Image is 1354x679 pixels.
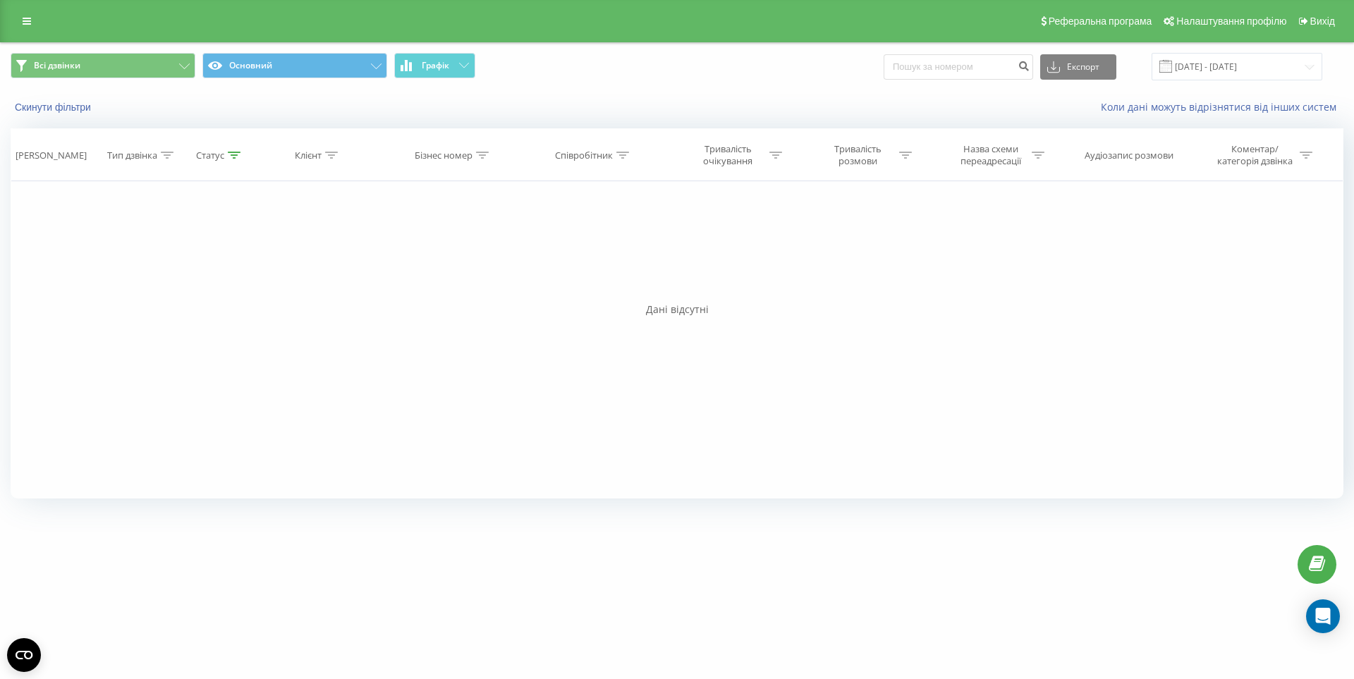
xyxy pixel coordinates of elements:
[555,149,613,161] div: Співробітник
[7,638,41,672] button: Open CMP widget
[422,61,449,71] span: Графік
[1049,16,1152,27] span: Реферальна програма
[295,149,322,161] div: Клієнт
[11,101,98,114] button: Скинути фільтри
[202,53,387,78] button: Основний
[11,53,195,78] button: Всі дзвінки
[1176,16,1286,27] span: Налаштування профілю
[884,54,1033,80] input: Пошук за номером
[1306,599,1340,633] div: Open Intercom Messenger
[690,143,766,167] div: Тривалість очікування
[107,149,157,161] div: Тип дзвінка
[11,302,1343,317] div: Дані відсутні
[1085,149,1173,161] div: Аудіозапис розмови
[16,149,87,161] div: [PERSON_NAME]
[394,53,475,78] button: Графік
[1101,100,1343,114] a: Коли дані можуть відрізнятися вiд інших систем
[953,143,1028,167] div: Назва схеми переадресації
[820,143,896,167] div: Тривалість розмови
[1214,143,1296,167] div: Коментар/категорія дзвінка
[34,60,80,71] span: Всі дзвінки
[1310,16,1335,27] span: Вихід
[1040,54,1116,80] button: Експорт
[415,149,472,161] div: Бізнес номер
[196,149,224,161] div: Статус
